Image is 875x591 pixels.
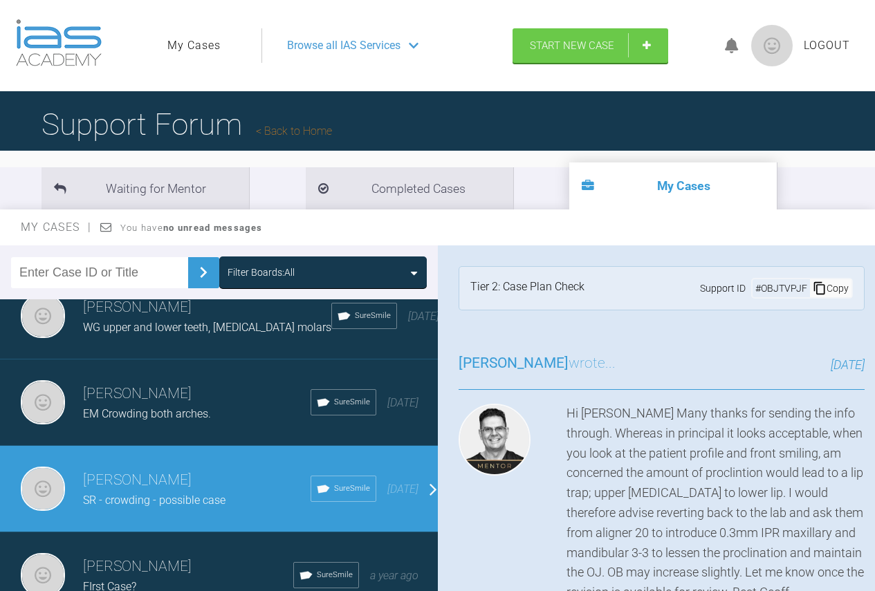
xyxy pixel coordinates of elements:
[83,407,211,420] span: EM Crowding both arches.
[387,482,418,496] span: [DATE]
[83,494,225,507] span: SR - crowding - possible case
[408,310,439,323] span: [DATE]
[21,467,65,511] img: John Paul Flanigan
[83,469,311,492] h3: [PERSON_NAME]
[83,555,293,579] h3: [PERSON_NAME]
[21,221,92,234] span: My Cases
[370,569,418,582] span: a year ago
[167,37,221,55] a: My Cases
[192,261,214,283] img: chevronRight.28bd32b0.svg
[804,37,850,55] a: Logout
[228,265,295,280] div: Filter Boards: All
[753,281,810,296] div: # OBJTVPJF
[513,28,668,63] a: Start New Case
[287,37,400,55] span: Browse all IAS Services
[334,396,370,409] span: SureSmile
[11,257,188,288] input: Enter Case ID or Title
[317,569,353,581] span: SureSmile
[306,167,513,209] li: Completed Cases
[83,382,311,406] h3: [PERSON_NAME]
[831,357,865,372] span: [DATE]
[530,39,614,52] span: Start New Case
[470,278,584,299] div: Tier 2: Case Plan Check
[459,404,531,476] img: Geoff Stone
[42,167,249,209] li: Waiting for Mentor
[83,321,331,334] span: WG upper and lower teeth, [MEDICAL_DATA] molars
[459,355,569,371] span: [PERSON_NAME]
[334,482,370,495] span: SureSmile
[16,19,102,66] img: logo-light.3e3ef733.png
[751,25,793,66] img: profile.png
[387,396,418,409] span: [DATE]
[810,279,851,297] div: Copy
[459,352,616,375] h3: wrote...
[21,380,65,424] img: John Paul Flanigan
[83,296,331,319] h3: [PERSON_NAME]
[163,223,262,233] strong: no unread messages
[42,100,332,149] h1: Support Forum
[21,294,65,338] img: John Paul Flanigan
[256,124,332,138] a: Back to Home
[569,162,777,209] li: My Cases
[700,281,746,296] span: Support ID
[355,310,391,322] span: SureSmile
[120,223,262,233] span: You have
